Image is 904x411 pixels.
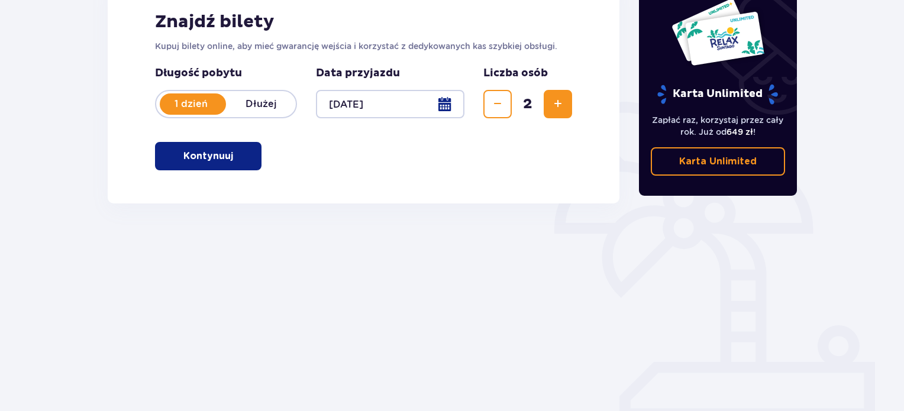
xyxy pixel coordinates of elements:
[514,95,541,113] span: 2
[155,11,572,33] h2: Znajdź bilety
[679,155,757,168] p: Karta Unlimited
[544,90,572,118] button: Zwiększ
[155,66,297,80] p: Długość pobytu
[226,98,296,111] p: Dłużej
[483,90,512,118] button: Zmniejsz
[727,127,753,137] span: 649 zł
[183,150,233,163] p: Kontynuuj
[483,66,548,80] p: Liczba osób
[156,98,226,111] p: 1 dzień
[316,66,400,80] p: Data przyjazdu
[656,84,779,105] p: Karta Unlimited
[651,114,786,138] p: Zapłać raz, korzystaj przez cały rok. Już od !
[155,142,261,170] button: Kontynuuj
[155,40,572,52] p: Kupuj bilety online, aby mieć gwarancję wejścia i korzystać z dedykowanych kas szybkiej obsługi.
[651,147,786,176] a: Karta Unlimited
